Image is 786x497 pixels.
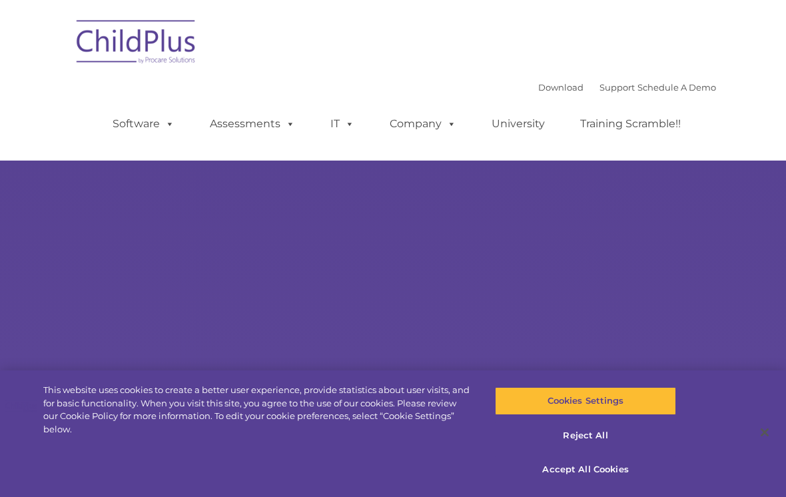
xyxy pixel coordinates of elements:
[70,11,203,77] img: ChildPlus by Procare Solutions
[376,111,470,137] a: Company
[43,384,472,436] div: This website uses cookies to create a better user experience, provide statistics about user visit...
[538,82,584,93] a: Download
[637,82,716,93] a: Schedule A Demo
[317,111,368,137] a: IT
[196,111,308,137] a: Assessments
[538,82,716,93] font: |
[599,82,635,93] a: Support
[750,418,779,447] button: Close
[495,422,675,450] button: Reject All
[567,111,694,137] a: Training Scramble!!
[478,111,558,137] a: University
[495,456,675,484] button: Accept All Cookies
[99,111,188,137] a: Software
[495,387,675,415] button: Cookies Settings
